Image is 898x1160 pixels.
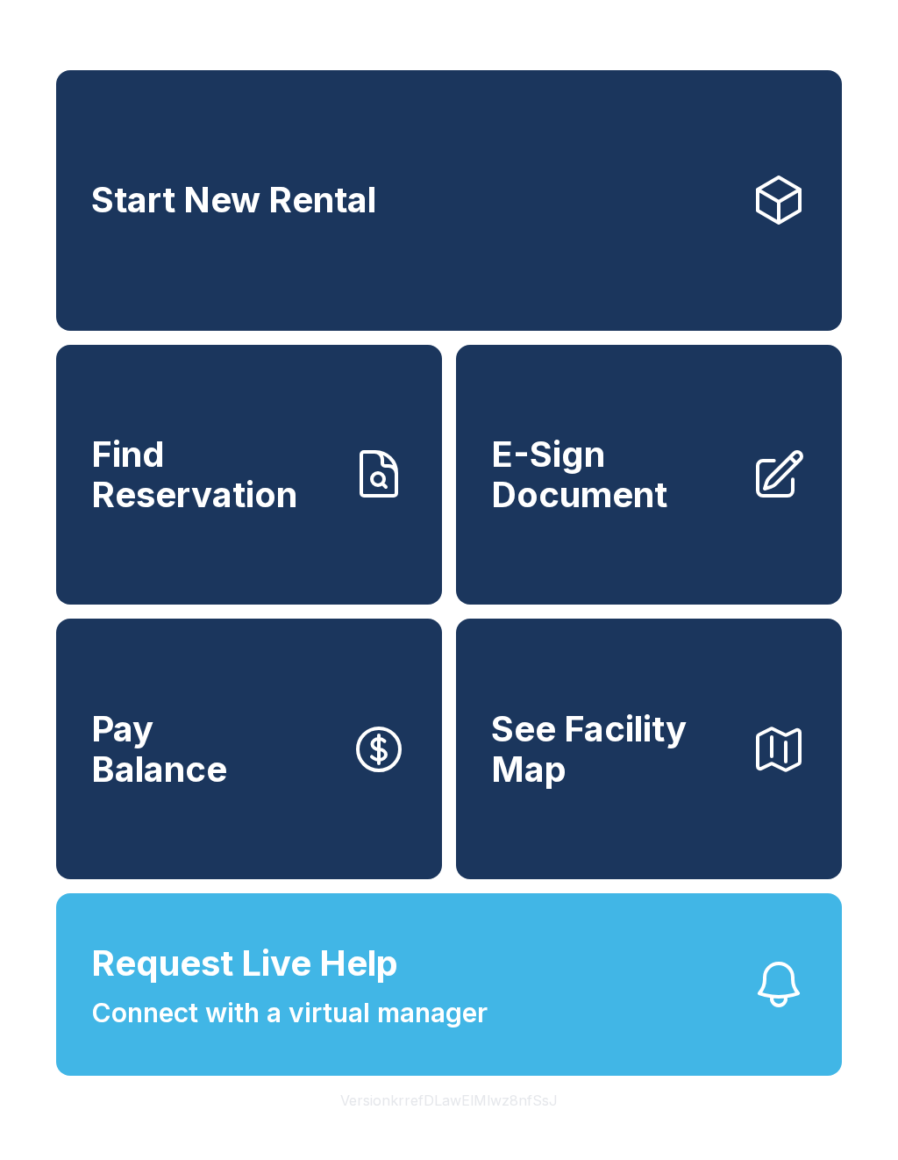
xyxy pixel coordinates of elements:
[56,345,442,605] a: Find Reservation
[491,709,737,789] span: See Facility Map
[91,993,488,1033] span: Connect with a virtual manager
[56,619,442,879] button: PayBalance
[491,434,737,514] span: E-Sign Document
[56,893,842,1076] button: Request Live HelpConnect with a virtual manager
[456,619,842,879] button: See Facility Map
[91,180,376,220] span: Start New Rental
[91,709,227,789] span: Pay Balance
[456,345,842,605] a: E-Sign Document
[91,937,398,990] span: Request Live Help
[91,434,337,514] span: Find Reservation
[56,70,842,331] a: Start New Rental
[326,1076,572,1125] button: VersionkrrefDLawElMlwz8nfSsJ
